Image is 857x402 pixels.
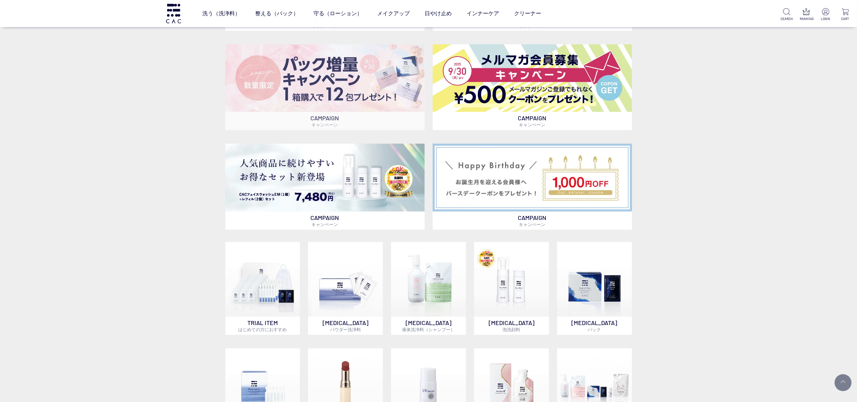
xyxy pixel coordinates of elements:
[225,242,300,317] img: トライアルセット
[312,122,338,127] span: キャンペーン
[800,16,813,21] p: RANKING
[819,16,832,21] p: LOGIN
[225,112,425,130] p: CAMPAIGN
[391,242,466,335] a: [MEDICAL_DATA]液体洗浄料（シャンプー）
[225,242,300,335] a: トライアルセット TRIAL ITEMはじめての方におすすめ
[474,317,549,335] p: [MEDICAL_DATA]
[588,327,601,332] span: パック
[839,16,852,21] p: CART
[839,8,852,21] a: CART
[313,4,362,23] a: 守る（ローション）
[308,242,383,335] a: [MEDICAL_DATA]パウダー洗浄料
[391,317,466,335] p: [MEDICAL_DATA]
[780,16,793,21] p: SEARCH
[433,144,632,229] a: バースデークーポン バースデークーポン CAMPAIGNキャンペーン
[425,4,452,23] a: 日やけ止め
[225,44,425,130] a: パック増量キャンペーン パック増量キャンペーン CAMPAIGNキャンペーン
[433,44,632,112] img: メルマガ会員募集
[225,144,425,229] a: フェイスウォッシュ＋レフィル2個セット フェイスウォッシュ＋レフィル2個セット CAMPAIGNキャンペーン
[514,4,541,23] a: クリーナー
[433,144,632,211] img: バースデークーポン
[800,8,813,21] a: RANKING
[377,4,410,23] a: メイクアップ
[557,317,632,335] p: [MEDICAL_DATA]
[330,327,361,332] span: パウダー洗浄料
[433,112,632,130] p: CAMPAIGN
[225,144,425,211] img: フェイスウォッシュ＋レフィル2個セット
[255,4,299,23] a: 整える（パック）
[780,8,793,21] a: SEARCH
[225,317,300,335] p: TRIAL ITEM
[819,8,832,21] a: LOGIN
[474,242,549,335] a: 泡洗顔料 [MEDICAL_DATA]泡洗顔料
[467,4,499,23] a: インナーケア
[557,242,632,335] a: [MEDICAL_DATA]パック
[433,212,632,230] p: CAMPAIGN
[225,212,425,230] p: CAMPAIGN
[519,222,546,227] span: キャンペーン
[308,317,383,335] p: [MEDICAL_DATA]
[433,44,632,130] a: メルマガ会員募集 メルマガ会員募集 CAMPAIGNキャンペーン
[165,4,182,23] img: logo
[225,44,425,112] img: パック増量キャンペーン
[474,242,549,317] img: 泡洗顔料
[312,222,338,227] span: キャンペーン
[503,327,520,332] span: 泡洗顔料
[202,4,240,23] a: 洗う（洗浄料）
[402,327,455,332] span: 液体洗浄料（シャンプー）
[238,327,287,332] span: はじめての方におすすめ
[519,122,546,127] span: キャンペーン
